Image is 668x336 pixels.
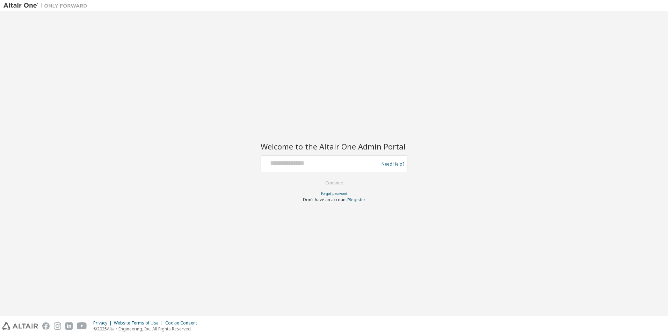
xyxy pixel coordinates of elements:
[114,320,165,326] div: Website Terms of Use
[165,320,201,326] div: Cookie Consent
[54,322,61,330] img: instagram.svg
[3,2,91,9] img: Altair One
[303,197,349,203] span: Don't have an account?
[261,141,407,151] h2: Welcome to the Altair One Admin Portal
[42,322,50,330] img: facebook.svg
[2,322,38,330] img: altair_logo.svg
[349,197,365,203] a: Register
[77,322,87,330] img: youtube.svg
[321,191,347,196] a: Forgot password
[93,320,114,326] div: Privacy
[65,322,73,330] img: linkedin.svg
[93,326,201,332] p: © 2025 Altair Engineering, Inc. All Rights Reserved.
